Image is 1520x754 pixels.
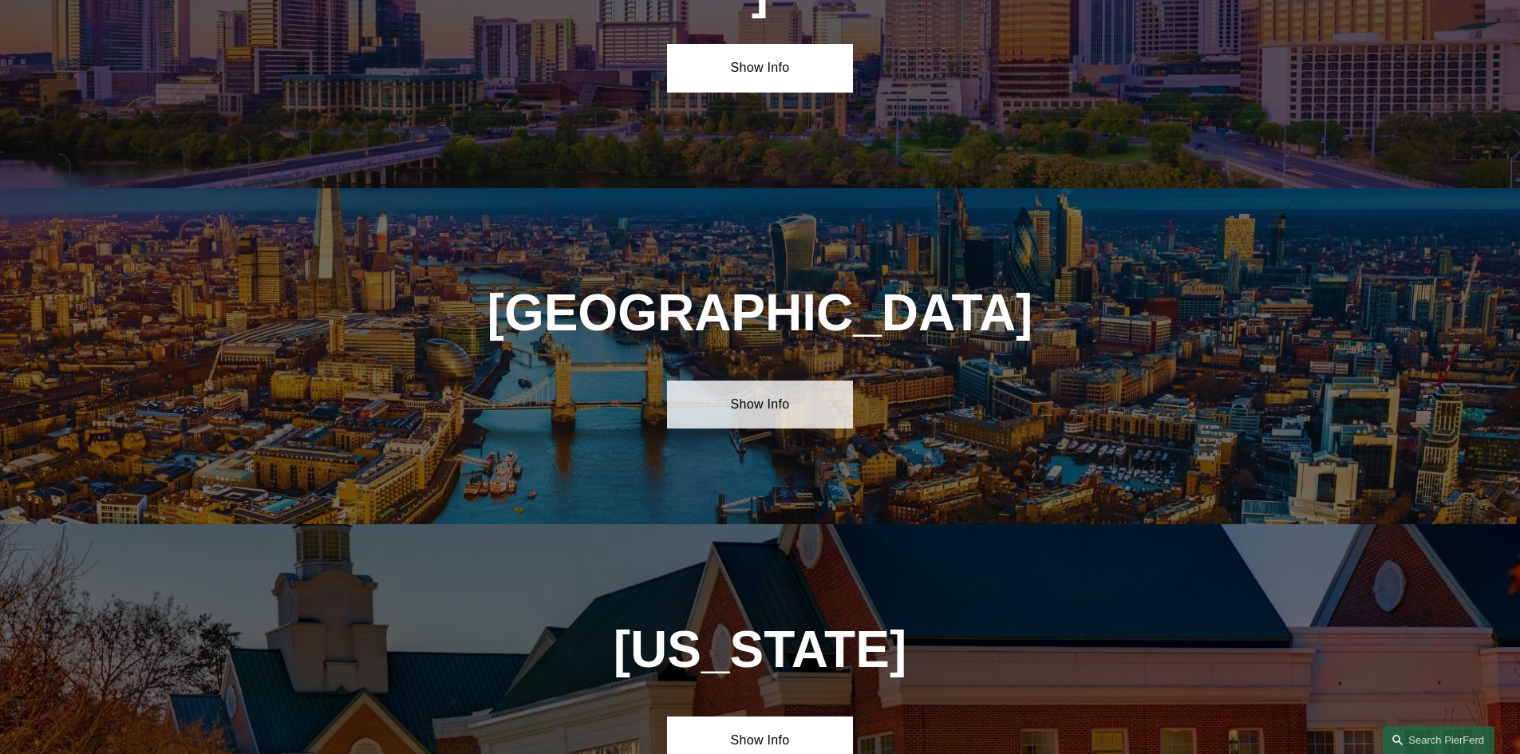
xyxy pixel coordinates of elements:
a: Show Info [667,44,853,92]
h1: [GEOGRAPHIC_DATA] [481,284,1040,342]
h1: [US_STATE] [481,621,1040,679]
a: Search this site [1383,726,1494,754]
a: Show Info [667,381,853,428]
